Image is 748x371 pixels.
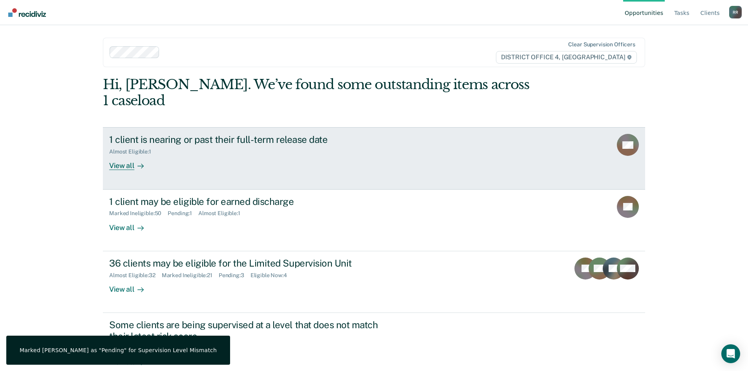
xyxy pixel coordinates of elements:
div: View all [109,155,153,170]
a: 1 client is nearing or past their full-term release dateAlmost Eligible:1View all [103,127,645,189]
div: Open Intercom Messenger [721,344,740,363]
div: 1 client is nearing or past their full-term release date [109,134,385,145]
div: 36 clients may be eligible for the Limited Supervision Unit [109,258,385,269]
div: 1 client may be eligible for earned discharge [109,196,385,207]
div: R R [729,6,742,18]
a: 36 clients may be eligible for the Limited Supervision UnitAlmost Eligible:32Marked Ineligible:21... [103,251,645,313]
div: Pending : 3 [219,272,251,279]
div: Some clients are being supervised at a level that does not match their latest risk score [109,319,385,342]
img: Recidiviz [8,8,46,17]
div: Pending : 1 [168,210,198,217]
button: Profile dropdown button [729,6,742,18]
div: Marked [PERSON_NAME] as "Pending" for Supervision Level Mismatch [20,347,217,354]
div: Eligible Now : 4 [251,272,293,279]
div: Almost Eligible : 1 [109,148,157,155]
div: Almost Eligible : 32 [109,272,162,279]
div: View all [109,278,153,294]
div: View all [109,217,153,232]
span: DISTRICT OFFICE 4, [GEOGRAPHIC_DATA] [496,51,637,64]
div: Clear supervision officers [568,41,635,48]
div: Marked Ineligible : 50 [109,210,168,217]
div: Almost Eligible : 1 [198,210,247,217]
div: Hi, [PERSON_NAME]. We’ve found some outstanding items across 1 caseload [103,77,537,109]
a: 1 client may be eligible for earned dischargeMarked Ineligible:50Pending:1Almost Eligible:1View all [103,190,645,251]
div: Marked Ineligible : 21 [162,272,219,279]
